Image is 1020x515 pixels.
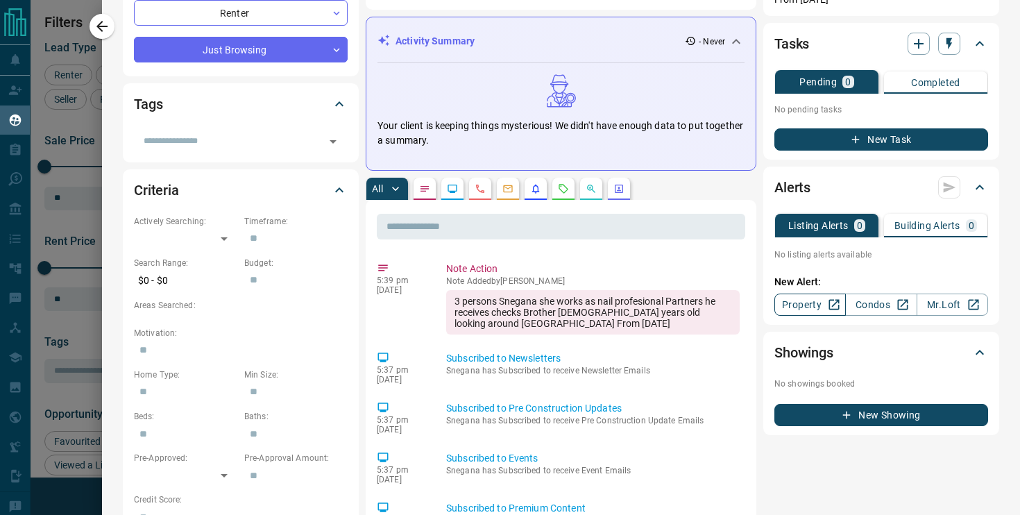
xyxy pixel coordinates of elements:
[558,183,569,194] svg: Requests
[446,276,740,286] p: Note Added by [PERSON_NAME]
[446,416,740,425] p: Snegana has Subscribed to receive Pre Construction Update Emails
[446,351,740,366] p: Subscribed to Newsletters
[446,451,740,466] p: Subscribed to Events
[134,179,179,201] h2: Criteria
[377,276,425,285] p: 5:39 pm
[244,452,348,464] p: Pre-Approval Amount:
[134,87,348,121] div: Tags
[134,174,348,207] div: Criteria
[134,452,237,464] p: Pre-Approved:
[244,257,348,269] p: Budget:
[134,493,348,506] p: Credit Score:
[446,290,740,335] div: 3 persons Snegana she works as nail profesional Partners he receives checks Brother [DEMOGRAPHIC_...
[134,257,237,269] p: Search Range:
[134,299,348,312] p: Areas Searched:
[377,365,425,375] p: 5:37 pm
[845,77,851,87] p: 0
[530,183,541,194] svg: Listing Alerts
[396,34,475,49] p: Activity Summary
[377,285,425,295] p: [DATE]
[774,33,809,55] h2: Tasks
[799,77,837,87] p: Pending
[774,336,988,369] div: Showings
[134,410,237,423] p: Beds:
[845,294,917,316] a: Condos
[377,425,425,434] p: [DATE]
[134,327,348,339] p: Motivation:
[911,78,960,87] p: Completed
[377,475,425,484] p: [DATE]
[774,378,988,390] p: No showings booked
[586,183,597,194] svg: Opportunities
[377,415,425,425] p: 5:37 pm
[502,183,513,194] svg: Emails
[244,215,348,228] p: Timeframe:
[377,465,425,475] p: 5:37 pm
[134,269,237,292] p: $0 - $0
[774,294,846,316] a: Property
[699,35,725,48] p: - Never
[377,119,745,148] p: Your client is keeping things mysterious! We didn't have enough data to put together a summary.
[419,183,430,194] svg: Notes
[244,369,348,381] p: Min Size:
[244,410,348,423] p: Baths:
[788,221,849,230] p: Listing Alerts
[377,375,425,385] p: [DATE]
[475,183,486,194] svg: Calls
[774,27,988,60] div: Tasks
[774,128,988,151] button: New Task
[774,99,988,120] p: No pending tasks
[134,215,237,228] p: Actively Searching:
[774,341,833,364] h2: Showings
[446,466,740,475] p: Snegana has Subscribed to receive Event Emails
[774,248,988,261] p: No listing alerts available
[134,93,162,115] h2: Tags
[134,369,237,381] p: Home Type:
[613,183,624,194] svg: Agent Actions
[134,37,348,62] div: Just Browsing
[377,28,745,54] div: Activity Summary- Never
[447,183,458,194] svg: Lead Browsing Activity
[446,401,740,416] p: Subscribed to Pre Construction Updates
[774,275,988,289] p: New Alert:
[446,262,740,276] p: Note Action
[774,176,810,199] h2: Alerts
[372,184,383,194] p: All
[774,404,988,426] button: New Showing
[917,294,988,316] a: Mr.Loft
[323,132,343,151] button: Open
[857,221,862,230] p: 0
[774,171,988,204] div: Alerts
[969,221,974,230] p: 0
[446,366,740,375] p: Snegana has Subscribed to receive Newsletter Emails
[894,221,960,230] p: Building Alerts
